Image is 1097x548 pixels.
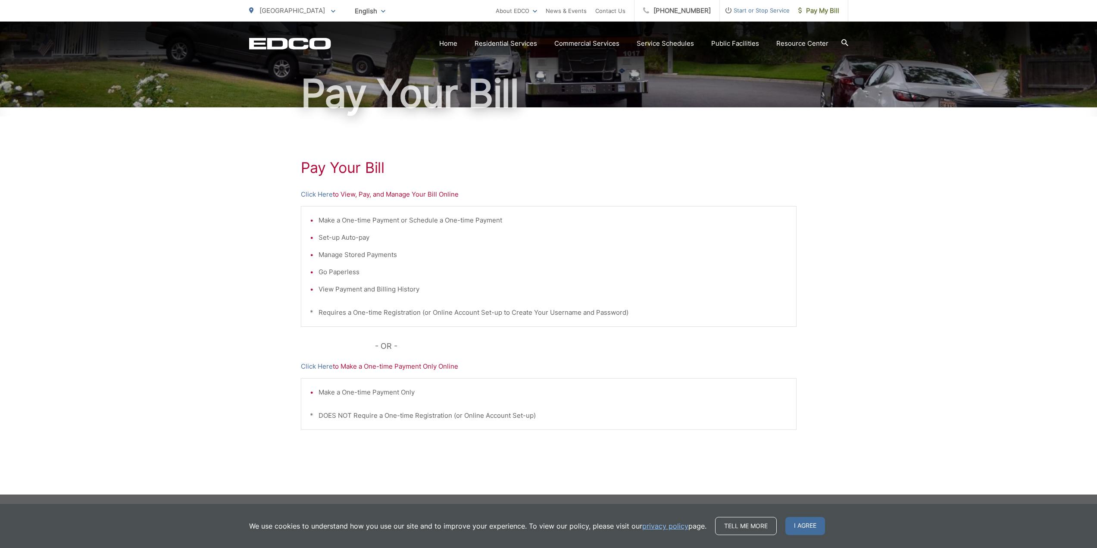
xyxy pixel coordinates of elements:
[475,38,537,49] a: Residential Services
[711,38,759,49] a: Public Facilities
[715,517,777,535] a: Tell me more
[301,189,333,200] a: Click Here
[249,72,848,115] h1: Pay Your Bill
[776,38,828,49] a: Resource Center
[259,6,325,15] span: [GEOGRAPHIC_DATA]
[319,387,788,398] li: Make a One-time Payment Only
[310,410,788,421] p: * DOES NOT Require a One-time Registration (or Online Account Set-up)
[798,6,839,16] span: Pay My Bill
[310,307,788,318] p: * Requires a One-time Registration (or Online Account Set-up to Create Your Username and Password)
[554,38,619,49] a: Commercial Services
[546,6,587,16] a: News & Events
[595,6,625,16] a: Contact Us
[637,38,694,49] a: Service Schedules
[301,361,333,372] a: Click Here
[319,250,788,260] li: Manage Stored Payments
[249,521,706,531] p: We use cookies to understand how you use our site and to improve your experience. To view our pol...
[319,215,788,225] li: Make a One-time Payment or Schedule a One-time Payment
[319,232,788,243] li: Set-up Auto-pay
[249,38,331,50] a: EDCD logo. Return to the homepage.
[319,284,788,294] li: View Payment and Billing History
[496,6,537,16] a: About EDCO
[785,517,825,535] span: I agree
[375,340,797,353] p: - OR -
[642,521,688,531] a: privacy policy
[348,3,392,19] span: English
[319,267,788,277] li: Go Paperless
[439,38,457,49] a: Home
[301,361,797,372] p: to Make a One-time Payment Only Online
[301,189,797,200] p: to View, Pay, and Manage Your Bill Online
[301,159,797,176] h1: Pay Your Bill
